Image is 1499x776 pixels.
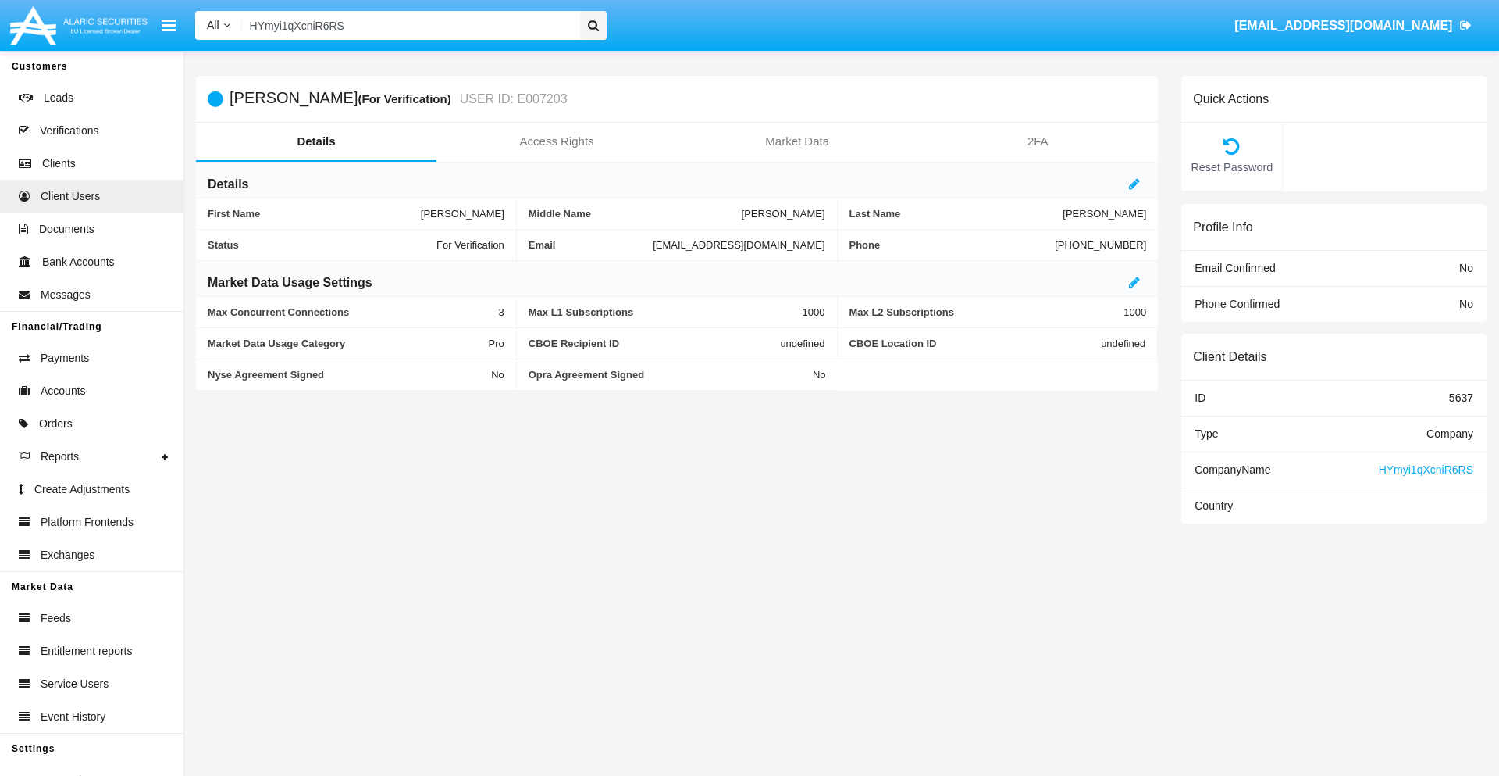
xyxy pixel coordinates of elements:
span: 3 [499,306,504,318]
span: Service Users [41,676,109,692]
span: Nyse Agreement Signed [208,369,491,381]
span: Event History [41,709,105,725]
span: undefined [1101,338,1145,349]
span: Reset Password [1189,159,1274,177]
span: Messages [41,287,91,303]
span: Verifications [40,123,98,139]
span: 1000 [1123,306,1146,318]
span: No [1459,262,1473,274]
span: First Name [208,208,421,220]
h6: Profile Info [1193,220,1252,234]
span: Max L2 Subscriptions [849,306,1124,318]
span: All [207,19,219,31]
span: No [1459,298,1473,310]
span: [PERSON_NAME] [421,208,504,220]
span: Exchanges [41,547,94,563]
span: No [491,369,504,381]
span: [PERSON_NAME] [742,208,825,220]
span: Type [1195,427,1218,440]
span: Orders [39,416,73,432]
span: Clients [42,156,76,172]
span: Reports [41,449,79,465]
img: Logo image [8,2,150,48]
h5: [PERSON_NAME] [230,90,568,108]
a: All [195,17,242,34]
span: undefined [780,338,824,349]
span: Max L1 Subscriptions [529,306,803,318]
span: Opra Agreement Signed [529,369,813,381]
span: Status [208,239,436,251]
a: 2FA [917,123,1158,160]
span: No [813,369,826,381]
span: Pro [489,338,504,349]
span: Client Users [41,188,100,205]
span: Documents [39,221,94,238]
span: Max Concurrent Connections [208,306,499,318]
span: Last Name [849,208,1063,220]
span: Create Adjustments [34,481,130,498]
a: Access Rights [436,123,677,160]
span: [PERSON_NAME] [1063,208,1146,220]
h6: Client Details [1193,349,1266,364]
span: CBOE Location ID [849,338,1102,349]
h6: Quick Actions [1193,91,1269,106]
h6: Details [208,176,248,193]
span: Country [1195,499,1233,512]
span: HYmyi1qXcniR6RS [1379,463,1473,476]
span: Email Confirmed [1195,262,1275,274]
span: Accounts [41,383,86,399]
small: USER ID: E007203 [456,93,568,105]
a: [EMAIL_ADDRESS][DOMAIN_NAME] [1227,4,1479,48]
span: Leads [44,90,73,106]
span: Bank Accounts [42,254,115,270]
span: Platform Frontends [41,514,134,531]
span: Feeds [41,610,71,627]
a: Market Data [677,123,917,160]
a: Details [196,123,436,160]
span: Email [529,239,653,251]
span: Company [1426,427,1473,440]
h6: Market Data Usage Settings [208,274,372,291]
span: 1000 [803,306,825,318]
span: For Verification [436,239,504,251]
span: Entitlement reports [41,643,133,660]
span: Middle Name [529,208,742,220]
span: Phone Confirmed [1195,298,1280,310]
span: [EMAIL_ADDRESS][DOMAIN_NAME] [653,239,824,251]
span: [EMAIL_ADDRESS][DOMAIN_NAME] [1234,19,1452,32]
input: Search [242,11,575,40]
span: Company Name [1195,463,1270,476]
span: 5637 [1449,392,1473,404]
span: Payments [41,350,89,367]
span: ID [1195,392,1205,404]
span: [PHONE_NUMBER] [1055,239,1146,251]
span: Market Data Usage Category [208,338,489,349]
span: CBOE Recipient ID [529,338,781,349]
div: (For Verification) [358,90,455,108]
span: Phone [849,239,1056,251]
